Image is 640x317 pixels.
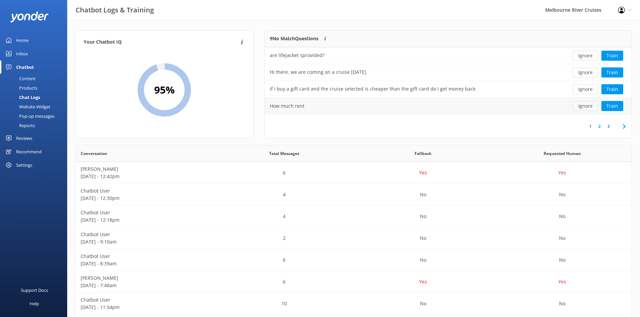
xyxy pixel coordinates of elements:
a: Website Widget [4,102,67,111]
div: Hi there, we are coming on a cruise [DATE] [270,68,366,76]
h4: Your Chatbot IQ [84,39,239,46]
h3: Chatbot Logs & Training [76,5,154,15]
div: Reviews [16,131,32,145]
button: Ignore [573,101,598,111]
p: No [559,234,565,242]
div: row [76,162,632,184]
div: row [265,81,632,98]
img: yonder-white-logo.png [10,11,49,22]
p: [DATE] - 12:30pm [81,195,210,202]
div: row [265,47,632,64]
p: Yes [558,169,566,176]
a: 1 [586,123,595,129]
p: Yes [419,169,427,176]
a: Products [4,83,67,93]
div: Content [4,74,36,83]
p: No [420,234,426,242]
div: row [76,293,632,315]
p: 4 [283,191,286,198]
div: grid [265,47,632,114]
a: 2 [595,123,604,129]
p: [PERSON_NAME] [81,274,210,282]
a: Pop-up messages [4,111,67,121]
span: Requested Human [544,150,581,157]
div: Website Widget [4,102,50,111]
p: [DATE] - 11:54pm [81,304,210,311]
div: row [76,271,632,293]
p: No [559,213,565,220]
div: Reports [4,121,35,130]
a: Chat Logs [4,93,67,102]
p: [DATE] - 12:18pm [81,216,210,224]
p: 6 [283,278,286,285]
p: 10 [282,300,287,307]
div: Inbox [16,47,28,60]
p: 6 [283,169,286,176]
a: 3 [604,123,613,129]
h2: 95 % [154,82,175,98]
div: row [265,64,632,81]
p: Chatbot User [81,209,210,216]
span: Conversation [81,150,107,157]
span: Total Messages [269,150,299,157]
div: Products [4,83,37,93]
p: No [420,213,426,220]
p: [DATE] - 7:48am [81,282,210,289]
div: Recommend [16,145,42,158]
p: [DATE] - 8:39am [81,260,210,267]
p: Yes [419,278,427,285]
button: Train [601,67,623,77]
p: Chatbot User [81,296,210,304]
div: are lifejacket sprovided? [270,52,325,59]
p: [PERSON_NAME] [81,165,210,173]
button: Ignore [573,51,598,61]
div: if i buy a gift card and the cruise selected is cheaper than the gift card do i get money back [270,85,475,93]
p: [DATE] - 9:10am [81,238,210,246]
p: Chatbot User [81,231,210,238]
div: Settings [16,158,32,172]
div: Help [30,297,39,310]
p: No [559,191,565,198]
p: Yes [558,278,566,285]
span: Fallback [415,150,431,157]
button: Train [601,101,623,111]
button: Ignore [573,84,598,94]
p: No [420,256,426,264]
div: Chatbot [16,60,34,74]
p: 9 No Match Questions [270,35,318,42]
div: row [76,206,632,227]
div: row [76,184,632,206]
div: Support Docs [21,283,48,297]
div: Home [16,34,29,47]
p: 2 [283,234,286,242]
p: No [559,256,565,264]
div: row [76,227,632,249]
p: Chatbot User [81,187,210,195]
p: [DATE] - 12:42pm [81,173,210,180]
p: Chatbot User [81,253,210,260]
button: Train [601,84,623,94]
div: Pop-up messages [4,111,54,121]
p: No [420,300,426,307]
p: No [420,191,426,198]
div: Chat Logs [4,93,40,102]
div: How much rent [270,102,304,110]
button: Ignore [573,67,598,77]
div: row [265,98,632,114]
p: 6 [283,256,286,264]
p: 4 [283,213,286,220]
p: No [559,300,565,307]
button: Train [601,51,623,61]
div: row [76,249,632,271]
a: Content [4,74,67,83]
a: Reports [4,121,67,130]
